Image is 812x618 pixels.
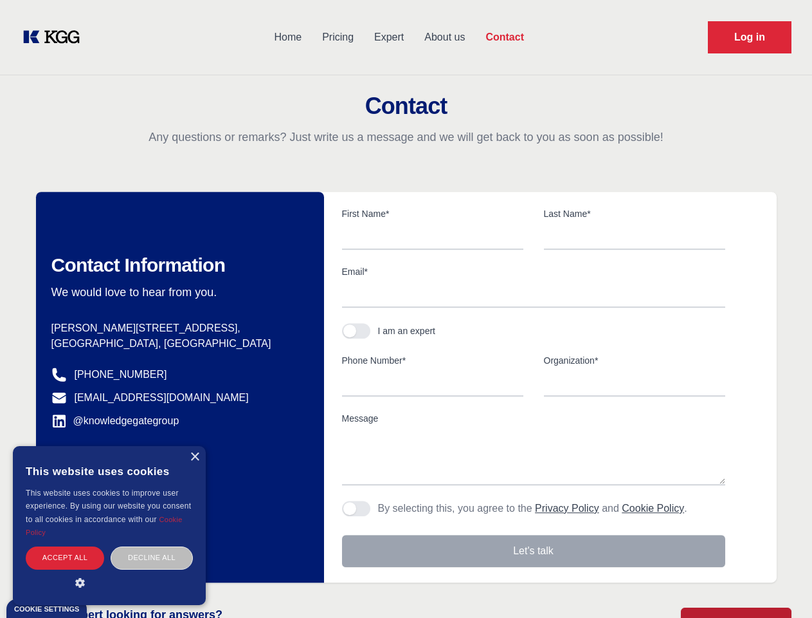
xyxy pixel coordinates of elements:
[378,324,436,337] div: I am an expert
[111,547,193,569] div: Decline all
[51,413,179,429] a: @knowledgegategroup
[75,367,167,382] a: [PHONE_NUMBER]
[544,207,725,220] label: Last Name*
[748,556,812,618] iframe: Chat Widget
[364,21,414,54] a: Expert
[15,93,797,119] h2: Contact
[14,606,79,613] div: Cookie settings
[51,285,303,300] p: We would love to hear from you.
[622,503,684,514] a: Cookie Policy
[312,21,364,54] a: Pricing
[26,516,183,536] a: Cookie Policy
[342,265,725,278] label: Email*
[51,336,303,351] p: [GEOGRAPHIC_DATA], [GEOGRAPHIC_DATA]
[544,354,725,367] label: Organization*
[535,503,599,514] a: Privacy Policy
[21,27,90,48] a: KOL Knowledge Platform: Talk to Key External Experts (KEE)
[378,501,687,516] p: By selecting this, you agree to the and .
[475,21,534,54] a: Contact
[342,412,725,425] label: Message
[342,207,523,220] label: First Name*
[51,321,303,336] p: [PERSON_NAME][STREET_ADDRESS],
[26,489,191,524] span: This website uses cookies to improve user experience. By using our website you consent to all coo...
[342,535,725,567] button: Let's talk
[342,354,523,367] label: Phone Number*
[26,456,193,487] div: This website uses cookies
[51,254,303,277] h2: Contact Information
[75,390,249,406] a: [EMAIL_ADDRESS][DOMAIN_NAME]
[26,547,104,569] div: Accept all
[708,21,791,53] a: Request Demo
[264,21,312,54] a: Home
[414,21,475,54] a: About us
[190,453,199,462] div: Close
[15,129,797,145] p: Any questions or remarks? Just write us a message and we will get back to you as soon as possible!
